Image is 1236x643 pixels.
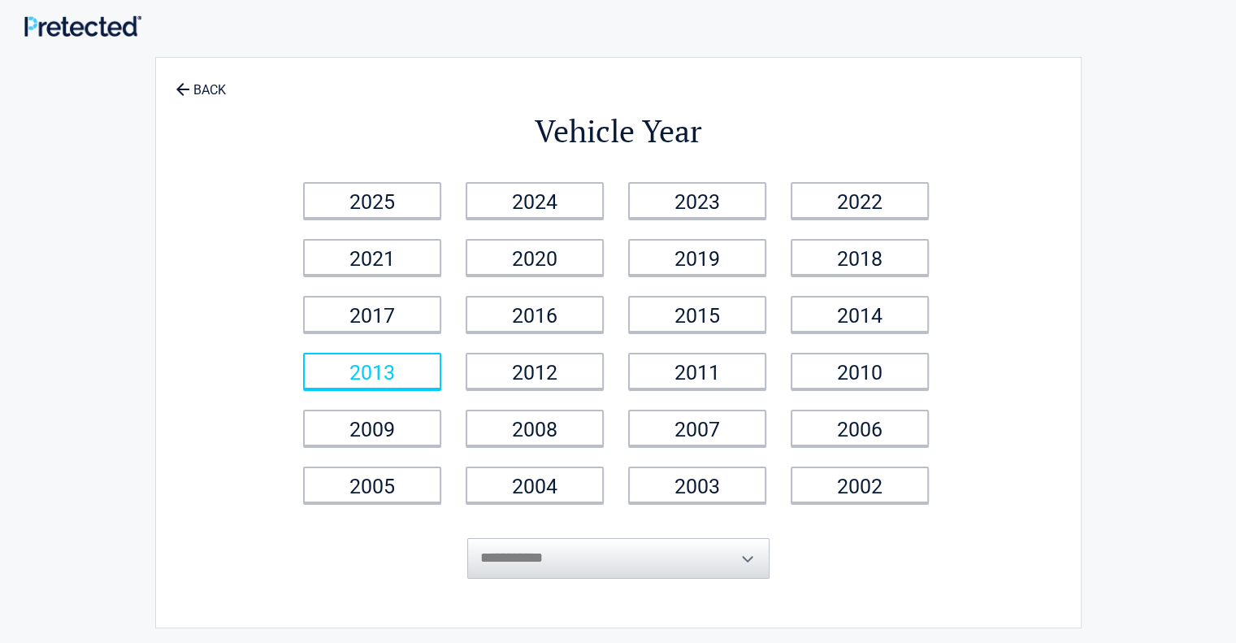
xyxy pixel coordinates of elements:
a: 2010 [791,353,929,389]
a: 2009 [303,410,441,446]
a: 2004 [466,467,604,503]
a: BACK [172,68,229,97]
a: 2007 [628,410,766,446]
a: 2006 [791,410,929,446]
a: 2014 [791,296,929,332]
a: 2018 [791,239,929,276]
a: 2015 [628,296,766,332]
a: 2020 [466,239,604,276]
a: 2016 [466,296,604,332]
a: 2013 [303,353,441,389]
a: 2012 [466,353,604,389]
a: 2017 [303,296,441,332]
a: 2019 [628,239,766,276]
img: Main Logo [24,15,141,37]
a: 2002 [791,467,929,503]
h2: Vehicle Year [293,111,943,152]
a: 2025 [303,182,441,219]
a: 2005 [303,467,441,503]
a: 2022 [791,182,929,219]
a: 2003 [628,467,766,503]
a: 2024 [466,182,604,219]
a: 2011 [628,353,766,389]
a: 2008 [466,410,604,446]
a: 2021 [303,239,441,276]
a: 2023 [628,182,766,219]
